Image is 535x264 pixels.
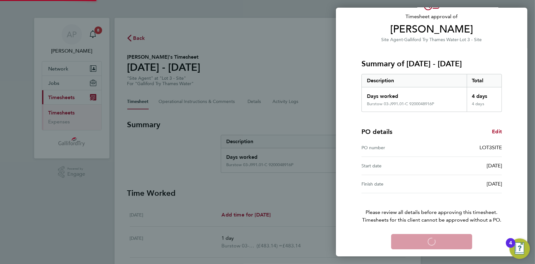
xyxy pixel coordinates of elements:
a: Edit [492,128,502,136]
div: [DATE] [432,162,502,170]
h3: Summary of [DATE] - [DATE] [361,59,502,69]
span: Timesheet approval of [361,13,502,20]
div: Finish date [361,180,432,188]
div: PO number [361,144,432,151]
span: Galliford Try Thames Water [405,37,459,42]
span: Site Agent [382,37,403,42]
span: [PERSON_NAME] [361,23,502,36]
h4: PO details [361,127,392,136]
span: Lot 3 - Site [460,37,482,42]
div: 4 days [467,101,502,112]
div: Description [362,74,467,87]
div: [DATE] [432,180,502,188]
div: Start date [361,162,432,170]
div: 4 days [467,87,502,101]
div: Burstow 03-J991.01-C 9200048916P [367,101,434,106]
span: · [403,37,405,42]
span: LOT3SITE [479,144,502,150]
button: Open Resource Center, 4 new notifications [509,238,530,259]
div: 4 [509,243,512,251]
span: Timesheets for this client cannot be approved without a PO. [354,216,509,224]
p: Please review all details before approving this timesheet. [354,193,509,224]
span: · [459,37,460,42]
div: Days worked [362,87,467,101]
div: Summary of 25 - 31 Aug 2025 [361,74,502,112]
div: Total [467,74,502,87]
